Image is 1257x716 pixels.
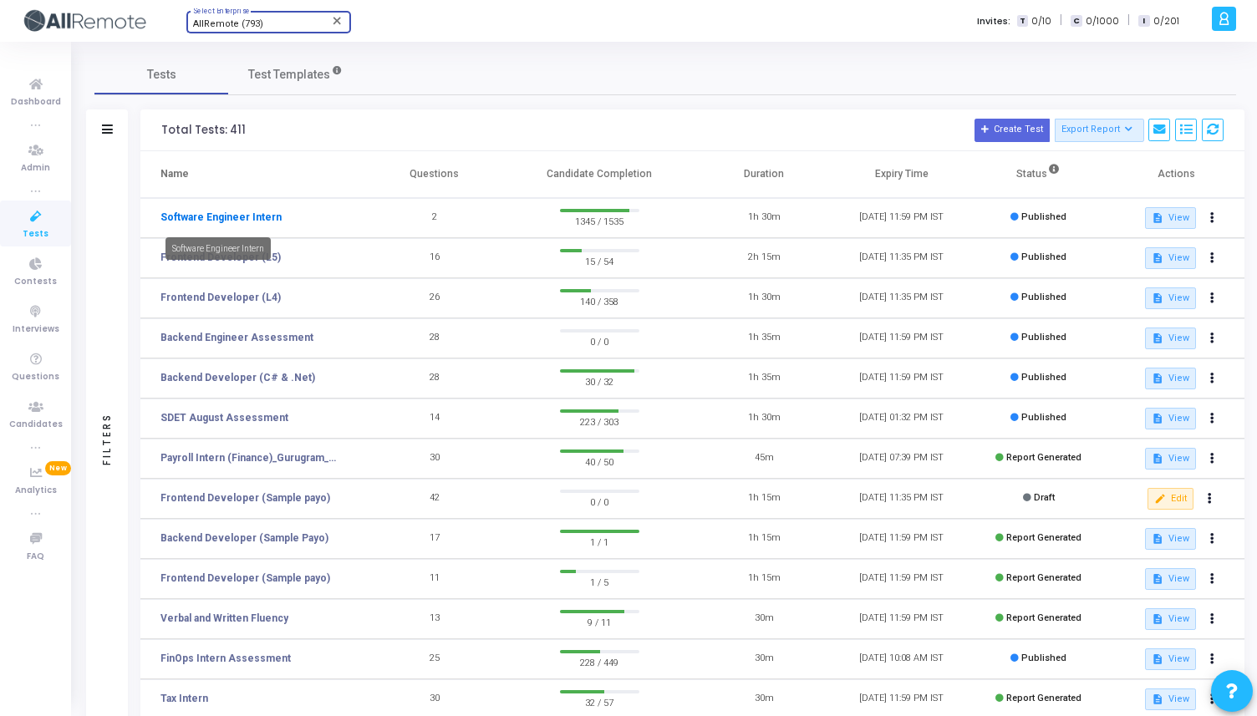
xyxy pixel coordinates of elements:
[560,493,639,510] span: 0 / 0
[248,66,330,84] span: Test Templates
[560,453,639,470] span: 40 / 50
[165,237,271,260] div: Software Engineer Intern
[832,479,969,519] td: [DATE] 11:35 PM IST
[160,490,330,505] a: Frontend Developer (Sample payo)
[832,358,969,399] td: [DATE] 11:59 PM IST
[1145,368,1196,389] button: View
[366,559,503,599] td: 11
[1152,413,1163,424] mat-icon: description
[1006,532,1081,543] span: Report Generated
[832,198,969,238] td: [DATE] 11:59 PM IST
[14,275,57,289] span: Contests
[160,330,313,345] a: Backend Engineer Assessment
[1152,573,1163,585] mat-icon: description
[560,212,639,229] span: 1345 / 1535
[366,639,503,679] td: 25
[13,322,59,337] span: Interviews
[12,370,59,384] span: Questions
[366,439,503,479] td: 30
[1152,453,1163,465] mat-icon: description
[99,347,115,531] div: Filters
[160,450,340,465] a: Payroll Intern (Finance)_Gurugram_Campus
[832,151,969,198] th: Expiry Time
[695,278,832,318] td: 1h 30m
[1071,15,1081,28] span: C
[1107,151,1244,198] th: Actions
[503,151,695,198] th: Candidate Completion
[832,238,969,278] td: [DATE] 11:35 PM IST
[366,519,503,559] td: 17
[1127,12,1130,29] span: |
[1145,608,1196,630] button: View
[1152,292,1163,304] mat-icon: description
[1145,328,1196,349] button: View
[1145,448,1196,470] button: View
[1021,372,1066,383] span: Published
[366,599,503,639] td: 13
[695,198,832,238] td: 1h 30m
[160,571,330,586] a: Frontend Developer (Sample payo)
[832,639,969,679] td: [DATE] 10:08 AM IST
[1154,493,1166,505] mat-icon: edit
[832,599,969,639] td: [DATE] 11:59 PM IST
[832,399,969,439] td: [DATE] 01:32 PM IST
[1153,14,1179,28] span: 0/201
[977,14,1010,28] label: Invites:
[331,14,344,28] mat-icon: Clear
[1006,693,1081,703] span: Report Generated
[23,227,48,241] span: Tests
[1152,333,1163,344] mat-icon: description
[695,559,832,599] td: 1h 15m
[1145,528,1196,550] button: View
[695,358,832,399] td: 1h 35m
[27,550,44,564] span: FAQ
[160,210,282,225] a: Software Engineer Intern
[160,651,291,666] a: FinOps Intern Assessment
[1152,613,1163,625] mat-icon: description
[560,533,639,550] span: 1 / 1
[560,413,639,429] span: 223 / 303
[832,318,969,358] td: [DATE] 11:59 PM IST
[695,639,832,679] td: 30m
[695,599,832,639] td: 30m
[975,119,1050,142] button: Create Test
[1006,452,1081,463] span: Report Generated
[695,519,832,559] td: 1h 15m
[1021,412,1066,423] span: Published
[193,18,263,29] span: AllRemote (793)
[560,292,639,309] span: 140 / 358
[1021,211,1066,222] span: Published
[1021,292,1066,302] span: Published
[1152,252,1163,264] mat-icon: description
[695,151,832,198] th: Duration
[1152,212,1163,224] mat-icon: description
[1152,653,1163,665] mat-icon: description
[560,653,639,670] span: 228 / 449
[1006,572,1081,583] span: Report Generated
[15,484,57,498] span: Analytics
[1034,492,1055,503] span: Draft
[366,318,503,358] td: 28
[160,370,315,385] a: Backend Developer (C# & .Net)
[1145,207,1196,229] button: View
[366,198,503,238] td: 2
[832,519,969,559] td: [DATE] 11:59 PM IST
[1086,14,1119,28] span: 0/1000
[695,479,832,519] td: 1h 15m
[832,278,969,318] td: [DATE] 11:35 PM IST
[560,613,639,630] span: 9 / 11
[1152,373,1163,384] mat-icon: description
[1152,693,1163,705] mat-icon: description
[1152,533,1163,545] mat-icon: description
[11,95,61,109] span: Dashboard
[1145,648,1196,670] button: View
[695,238,832,278] td: 2h 15m
[160,691,208,706] a: Tax Intern
[161,124,246,137] div: Total Tests: 411
[21,4,146,38] img: logo
[366,278,503,318] td: 26
[160,410,288,425] a: SDET August Assessment
[560,252,639,269] span: 15 / 54
[1145,568,1196,590] button: View
[1145,688,1196,710] button: View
